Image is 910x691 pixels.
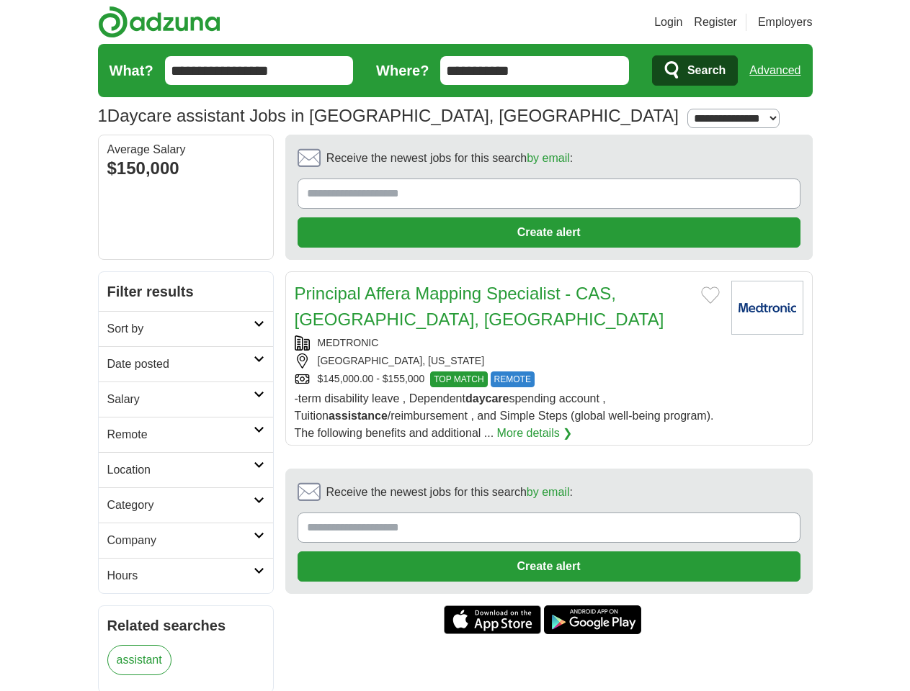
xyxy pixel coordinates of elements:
[110,60,153,81] label: What?
[99,452,273,487] a: Location
[376,60,429,81] label: Where?
[298,551,800,582] button: Create alert
[107,155,264,181] div: $150,000
[731,281,803,335] img: Medtronic logo
[99,311,273,346] a: Sort by
[98,103,107,129] span: 1
[99,417,273,452] a: Remote
[527,486,570,498] a: by email
[295,284,664,329] a: Principal Affera Mapping Specialist - CAS, [GEOGRAPHIC_DATA], [GEOGRAPHIC_DATA]
[491,371,535,387] span: REMOTE
[497,425,573,442] a: More details ❯
[99,523,273,558] a: Company
[326,150,573,167] span: Receive the newest jobs for this search :
[326,484,573,501] span: Receive the newest jobs for this search :
[295,371,720,387] div: $145,000.00 - $155,000
[107,426,254,443] h2: Remote
[329,410,388,422] strong: assistance
[701,286,720,304] button: Add to favorite jobs
[98,6,220,38] img: Adzuna logo
[295,392,714,439] span: -term disability leave , Dependent spending account , Tuition /reimbursement , and Simple Steps (...
[107,144,264,155] div: Average Salary
[430,371,487,387] span: TOP MATCH
[99,346,273,381] a: Date posted
[98,106,679,125] h1: Daycare assistant Jobs in [GEOGRAPHIC_DATA], [GEOGRAPHIC_DATA]
[99,272,273,311] h2: Filter results
[107,615,264,636] h2: Related searches
[465,392,509,405] strong: daycare
[758,14,813,31] a: Employers
[295,353,720,369] div: [GEOGRAPHIC_DATA], [US_STATE]
[687,56,726,85] span: Search
[318,337,379,348] a: MEDTRONIC
[749,56,800,85] a: Advanced
[107,532,254,549] h2: Company
[99,381,273,417] a: Salary
[444,605,541,634] a: Get the iPhone app
[107,391,254,408] h2: Salary
[107,320,254,338] h2: Sort by
[107,356,254,373] h2: Date posted
[99,487,273,523] a: Category
[527,152,570,164] a: by email
[107,645,171,675] a: assistant
[99,558,273,593] a: Hours
[107,567,254,584] h2: Hours
[654,14,682,31] a: Login
[694,14,737,31] a: Register
[298,217,800,248] button: Create alert
[544,605,641,634] a: Get the Android app
[107,461,254,479] h2: Location
[652,55,738,86] button: Search
[107,497,254,514] h2: Category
